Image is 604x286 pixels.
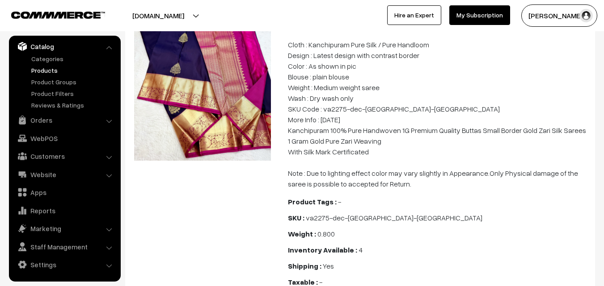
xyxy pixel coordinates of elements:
[288,18,590,189] p: Kanchipuram Pure Silk Saree Cloth : Kanchipuram Pure Silk / Pure Handloom Design : Latest design ...
[11,257,118,273] a: Settings
[521,4,597,27] button: [PERSON_NAME]
[11,38,118,54] a: Catalog
[338,197,341,206] span: -
[317,229,335,238] span: 0.800
[288,245,357,254] b: Inventory Available :
[29,100,118,110] a: Reviews & Ratings
[387,5,441,25] a: Hire an Expert
[29,77,118,87] a: Product Groups
[11,12,105,18] img: COMMMERCE
[359,245,363,254] span: 4
[29,54,118,63] a: Categories
[11,220,118,236] a: Marketing
[288,229,316,238] b: Weight :
[288,197,337,206] b: Product Tags :
[288,213,304,222] b: SKU :
[11,112,118,128] a: Orders
[11,166,118,182] a: Website
[306,213,482,222] span: va2275-dec-[GEOGRAPHIC_DATA]-[GEOGRAPHIC_DATA]
[11,239,118,255] a: Staff Management
[11,184,118,200] a: Apps
[579,9,593,22] img: user
[29,89,118,98] a: Product Filters
[11,148,118,164] a: Customers
[29,66,118,75] a: Products
[288,261,321,270] b: Shipping :
[11,130,118,146] a: WebPOS
[323,261,334,270] span: Yes
[11,9,89,20] a: COMMMERCE
[11,203,118,219] a: Reports
[101,4,215,27] button: [DOMAIN_NAME]
[449,5,510,25] a: My Subscription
